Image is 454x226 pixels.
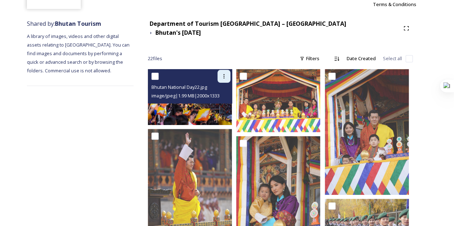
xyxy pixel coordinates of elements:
[236,69,320,132] img: Bhutan National Day12.JPG
[148,55,162,62] span: 22 file s
[296,52,323,66] div: Filters
[151,84,207,90] span: Bhutan National Day22.jpg
[343,52,379,66] div: Date Created
[383,55,402,62] span: Select all
[151,92,220,99] span: image/jpeg | 1.99 MB | 2000 x 1333
[325,69,409,195] img: Bhutan National Day8.JPG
